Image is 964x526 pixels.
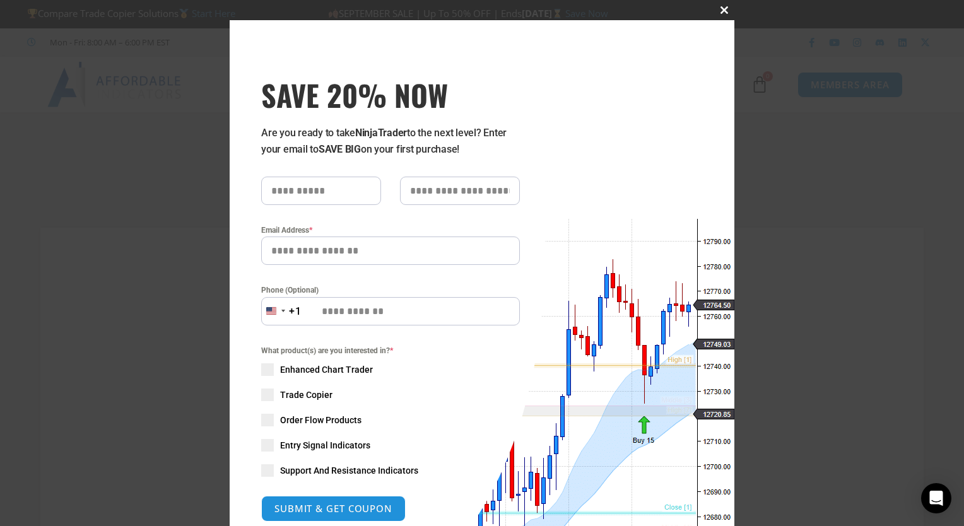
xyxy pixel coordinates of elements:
[261,77,520,112] span: SAVE 20% NOW
[921,483,951,513] div: Open Intercom Messenger
[261,344,520,357] span: What product(s) are you interested in?
[261,439,520,452] label: Entry Signal Indicators
[261,496,406,522] button: SUBMIT & GET COUPON
[355,127,407,139] strong: NinjaTrader
[280,389,332,401] span: Trade Copier
[280,363,373,376] span: Enhanced Chart Trader
[280,464,418,477] span: Support And Resistance Indicators
[319,143,361,155] strong: SAVE BIG
[280,414,361,426] span: Order Flow Products
[261,389,520,401] label: Trade Copier
[280,439,370,452] span: Entry Signal Indicators
[261,125,520,158] p: Are you ready to take to the next level? Enter your email to on your first purchase!
[261,284,520,296] label: Phone (Optional)
[261,363,520,376] label: Enhanced Chart Trader
[289,303,302,320] div: +1
[261,464,520,477] label: Support And Resistance Indicators
[261,297,302,325] button: Selected country
[261,224,520,237] label: Email Address
[261,414,520,426] label: Order Flow Products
